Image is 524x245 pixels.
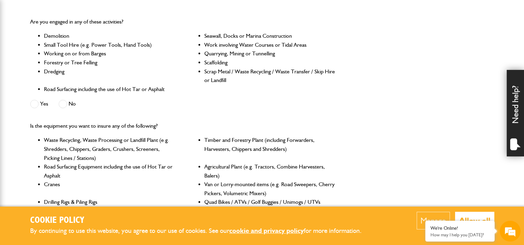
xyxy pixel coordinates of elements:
[44,136,175,162] li: Waste Recycling, Waste Processing or Landfill Plant (e.g. Shredders, Chippers, Graders, Crushers,...
[204,198,336,207] li: Quad Bikes / ATVs / Golf Buggies / Unimogs / UTVs
[430,225,489,231] div: We're Online!
[30,215,373,226] h2: Cookie Policy
[507,70,524,156] div: Need help?
[229,227,304,235] a: cookie and privacy policy
[430,232,489,237] p: How may I help you today?
[30,100,48,108] label: Yes
[44,198,175,207] li: Drilling Rigs & Piling Rigs
[455,212,494,229] button: Allow all
[204,136,336,162] li: Timber and Forestry Plant (including Forwarders, Harvesters, Chippers and Shredders)
[59,100,76,108] label: No
[44,85,175,94] li: Road Surfacing including the use of Hot Tar or Asphalt
[44,31,175,40] li: Demolition
[44,180,175,198] li: Cranes
[44,162,175,180] li: Road Surfacing Equipment including the use of Hot Tar or Asphalt
[204,67,336,85] li: Scrap Metal / Waste Recycling / Waste Transfer / Skip Hire or Landfill
[30,17,336,26] p: Are you engaged in any of these activities?
[44,67,175,85] li: Dredging
[30,121,336,130] p: Is the equipment you want to insure any of the following?
[204,31,336,40] li: Seawall, Docks or Marina Construction
[30,226,373,236] p: By continuing to use this website, you agree to our use of cookies. See our for more information.
[44,58,175,67] li: Forestry or Tree Felling
[204,40,336,49] li: Work involving Water Courses or Tidal Areas
[204,180,336,198] li: Van or Lorry-mounted items (e.g. Road Sweepers, Cherry Pickers, Volumetric Mixers)
[204,162,336,180] li: Agricultural Plant (e.g. Tractors, Combine Harvesters, Balers)
[417,212,450,229] button: Manage
[44,49,175,58] li: Working on or from Barges
[204,58,336,67] li: Scaffolding
[44,40,175,49] li: Small Tool Hire (e.g. Power Tools, Hand Tools)
[204,49,336,58] li: Quarrying, Mining or Tunnelling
